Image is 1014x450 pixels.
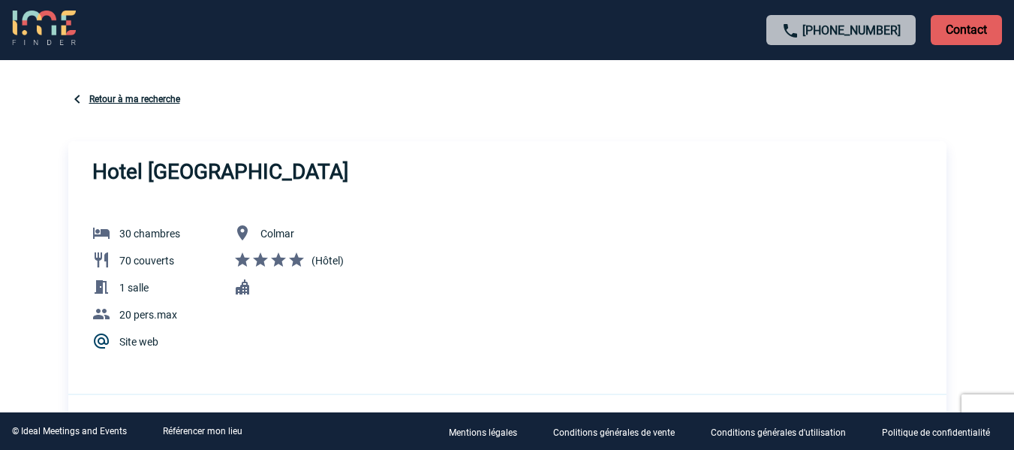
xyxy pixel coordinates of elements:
[781,22,799,40] img: call-24-px.png
[882,427,990,438] p: Politique de confidentialité
[541,424,699,439] a: Conditions générales de vente
[119,309,177,321] span: 20 pers.max
[437,424,541,439] a: Mentions légales
[89,94,180,104] a: Retour à ma recherche
[233,278,251,296] img: Ville
[163,426,242,436] a: Référencer mon lieu
[449,427,517,438] p: Mentions légales
[119,282,149,294] span: 1 salle
[12,426,127,436] div: © Ideal Meetings and Events
[119,228,180,240] span: 30 chambres
[699,424,870,439] a: Conditions générales d'utilisation
[311,255,344,267] span: (Hôtel)
[119,336,158,348] a: Site web
[260,228,294,240] span: Colmar
[92,159,348,184] h3: Hotel [GEOGRAPHIC_DATA]
[870,424,1014,439] a: Politique de confidentialité
[553,427,675,438] p: Conditions générales de vente
[119,255,174,267] span: 70 couverts
[802,23,901,38] a: [PHONE_NUMBER]
[711,427,846,438] p: Conditions générales d'utilisation
[931,15,1002,45] p: Contact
